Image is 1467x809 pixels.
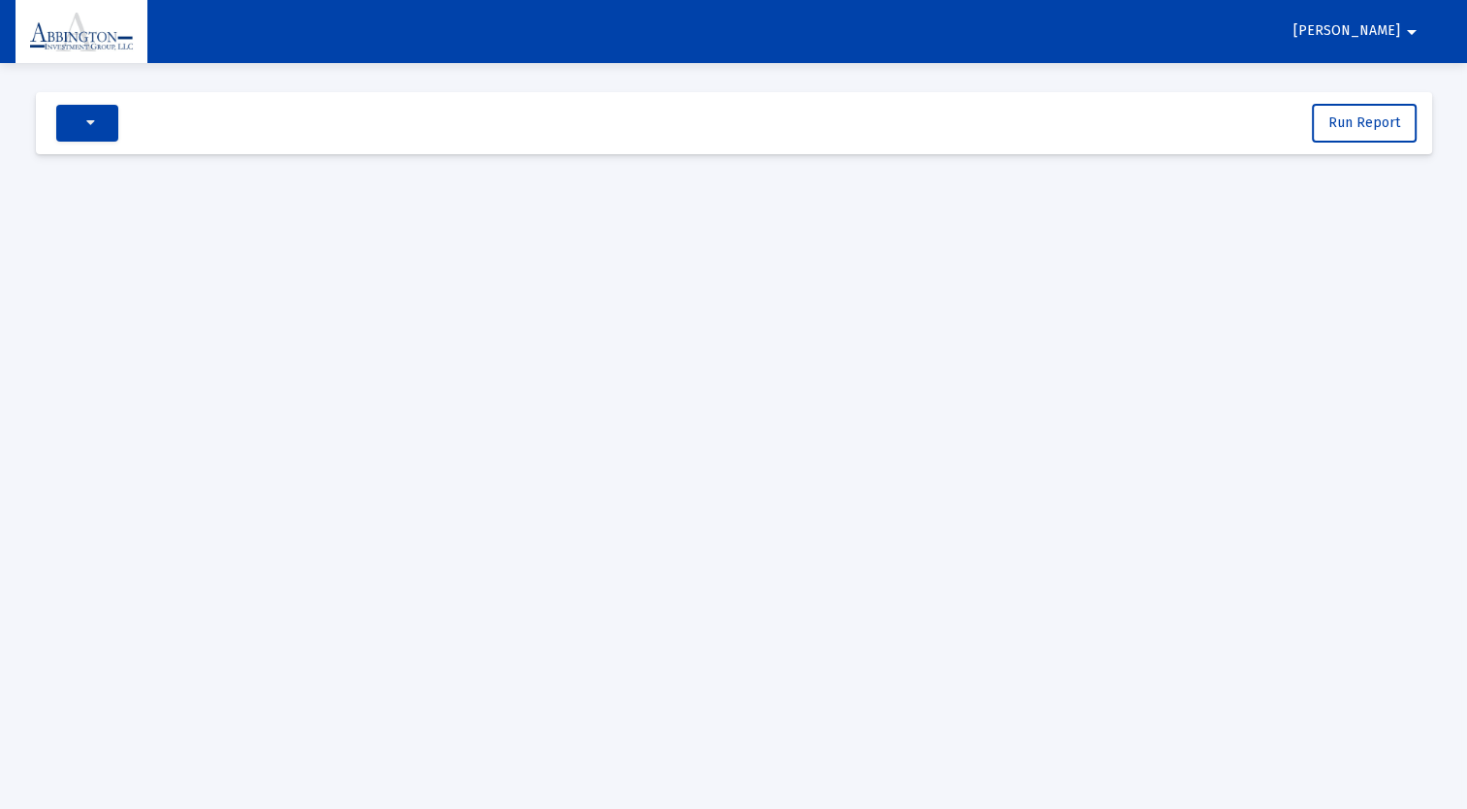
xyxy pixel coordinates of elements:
[1328,114,1400,131] span: Run Report
[1270,12,1447,50] button: [PERSON_NAME]
[1312,104,1417,143] button: Run Report
[1400,13,1423,51] mat-icon: arrow_drop_down
[1293,23,1400,40] span: [PERSON_NAME]
[30,13,133,51] img: Dashboard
